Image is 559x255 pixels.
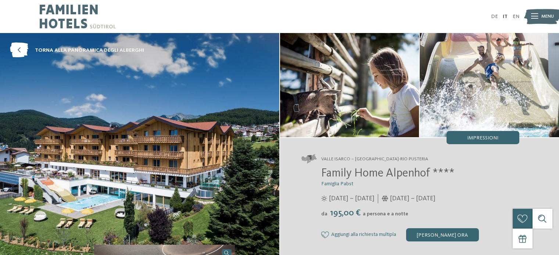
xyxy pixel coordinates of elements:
i: Orari d'apertura inverno [381,196,388,201]
span: Famiglia Pabst [321,181,353,186]
img: Nel family hotel a Maranza dove tutto è possibile [420,33,559,137]
img: Nel family hotel a Maranza dove tutto è possibile [280,33,419,137]
span: a persona e a notte [363,211,408,216]
a: DE [491,14,498,19]
span: Valle Isarco – [GEOGRAPHIC_DATA]-Rio Pusteria [321,156,428,163]
a: IT [503,14,508,19]
i: Orari d'apertura estate [321,196,327,201]
span: Aggiungi alla richiesta multipla [331,232,396,238]
span: [DATE] – [DATE] [390,194,436,203]
a: EN [513,14,519,19]
span: 195,00 € [328,209,362,218]
a: torna alla panoramica degli alberghi [10,43,144,58]
span: [DATE] – [DATE] [329,194,375,203]
span: torna alla panoramica degli alberghi [35,47,144,54]
span: Family Home Alpenhof **** [321,168,455,179]
div: [PERSON_NAME] ora [406,228,479,241]
span: da [321,211,327,216]
span: Impressioni [467,135,498,141]
span: Menu [541,13,554,20]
